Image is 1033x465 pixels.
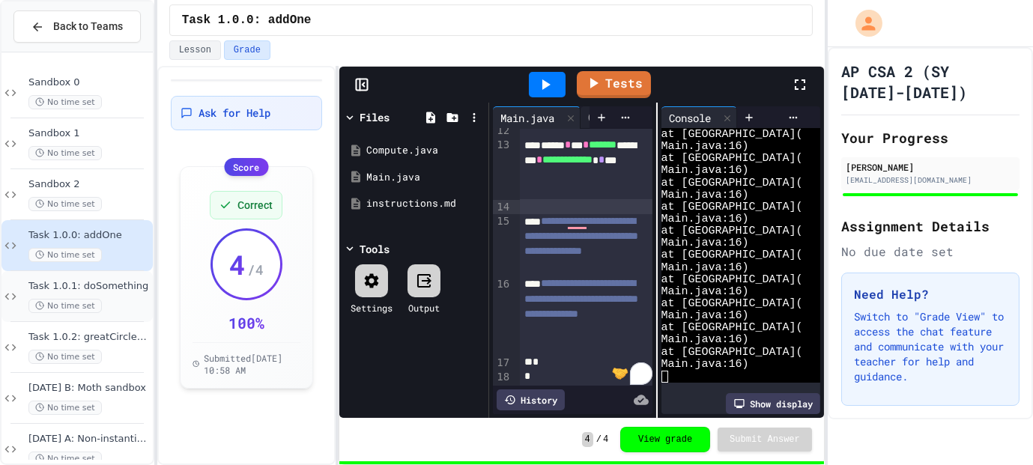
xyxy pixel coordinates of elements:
[493,214,512,277] div: 15
[661,334,749,346] span: Main.java:16)
[28,248,102,262] span: No time set
[620,427,710,452] button: View grade
[581,106,686,129] div: Compute.java
[841,127,1020,148] h2: Your Progress
[730,434,800,446] span: Submit Answer
[661,262,749,274] span: Main.java:16)
[237,198,273,213] span: Correct
[169,40,221,60] button: Lesson
[661,286,749,298] span: Main.java:16)
[224,40,270,60] button: Grade
[28,127,150,140] span: Sandbox 1
[661,213,749,225] span: Main.java:16)
[28,433,150,446] span: [DATE] A: Non-instantiated classes
[581,109,667,125] div: Compute.java
[661,322,803,334] span: at [GEOGRAPHIC_DATA](
[204,352,300,376] span: Submitted [DATE] 10:58 AM
[841,216,1020,237] h2: Assignment Details
[661,310,749,322] span: Main.java:16)
[28,401,102,415] span: No time set
[661,237,749,249] span: Main.java:16)
[493,124,512,139] div: 12
[199,106,270,121] span: Ask for Help
[224,158,268,176] div: Score
[53,19,123,34] span: Back to Teams
[28,146,102,160] span: No time set
[577,71,651,98] a: Tests
[661,177,803,189] span: at [GEOGRAPHIC_DATA](
[661,165,749,177] span: Main.java:16)
[28,382,150,395] span: [DATE] B: Moth sandbox
[28,229,150,242] span: Task 1.0.0: addOne
[28,299,102,313] span: No time set
[661,274,803,286] span: at [GEOGRAPHIC_DATA](
[661,141,749,153] span: Main.java:16)
[661,225,803,237] span: at [GEOGRAPHIC_DATA](
[854,285,1007,303] h3: Need Help?
[718,428,812,452] button: Submit Answer
[596,434,602,446] span: /
[603,434,608,446] span: 4
[661,347,803,359] span: at [GEOGRAPHIC_DATA](
[28,76,150,89] span: Sandbox 0
[28,197,102,211] span: No time set
[229,249,246,279] span: 4
[661,298,803,310] span: at [GEOGRAPHIC_DATA](
[28,280,150,293] span: Task 1.0.1: doSomething
[661,153,803,165] span: at [GEOGRAPHIC_DATA](
[661,249,803,261] span: at [GEOGRAPHIC_DATA](
[28,331,150,344] span: Task 1.0.2: greatCircleDistance
[661,129,803,141] span: at [GEOGRAPHIC_DATA](
[493,110,562,126] div: Main.java
[13,10,141,43] button: Back to Teams
[366,170,483,185] div: Main.java
[360,241,390,257] div: Tools
[661,110,718,126] div: Console
[360,109,390,125] div: Files
[247,259,264,280] span: / 4
[493,138,512,199] div: 13
[228,312,264,333] div: 100 %
[28,178,150,191] span: Sandbox 2
[493,277,512,356] div: 16
[366,196,483,211] div: instructions.md
[493,106,581,129] div: Main.java
[846,160,1015,174] div: [PERSON_NAME]
[840,6,886,40] div: My Account
[493,356,512,371] div: 17
[726,393,820,414] div: Show display
[661,106,737,129] div: Console
[493,370,512,385] div: 18
[661,201,803,213] span: at [GEOGRAPHIC_DATA](
[366,143,483,158] div: Compute.java
[582,432,593,447] span: 4
[28,95,102,109] span: No time set
[661,359,749,371] span: Main.java:16)
[854,309,1007,384] p: Switch to "Grade View" to access the chat feature and communicate with your teacher for help and ...
[841,243,1020,261] div: No due date set
[661,189,749,201] span: Main.java:16)
[846,174,1015,186] div: [EMAIL_ADDRESS][DOMAIN_NAME]
[493,200,512,215] div: 14
[28,350,102,364] span: No time set
[841,61,1020,103] h1: AP CSA 2 (SY [DATE]-[DATE])
[182,11,312,29] span: Task 1.0.0: addOne
[351,301,393,314] div: Settings
[408,301,440,314] div: Output
[497,389,565,410] div: History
